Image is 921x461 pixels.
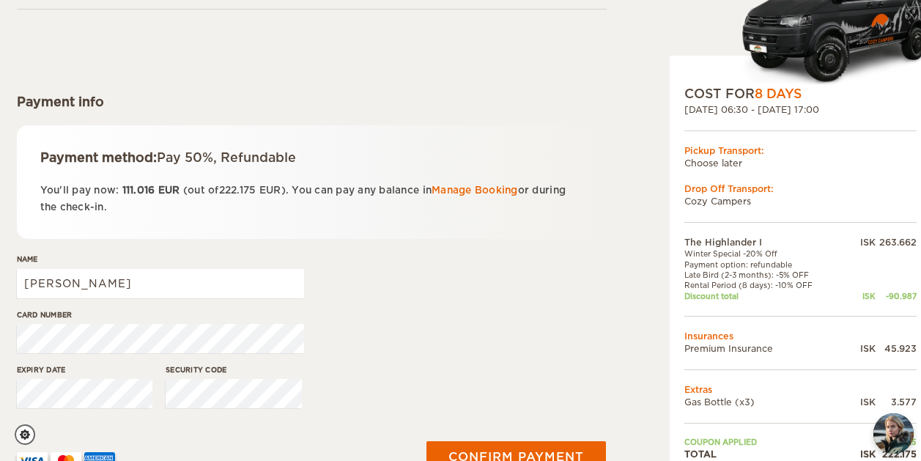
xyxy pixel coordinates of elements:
[684,144,917,157] div: Pickup Transport:
[684,182,917,195] div: Drop Off Transport:
[157,150,296,165] span: Pay 50%, Refundable
[684,270,846,280] td: Late Bird (2-3 months): -5% OFF
[17,254,304,265] label: Name
[873,413,914,454] img: Freyja at Cozy Campers
[684,195,917,207] td: Cozy Campers
[684,248,846,259] td: Winter Special -20% Off
[684,396,846,408] td: Gas Bottle (x3)
[684,85,917,103] div: COST FOR
[684,259,846,270] td: Payment option: refundable
[17,93,607,111] div: Payment info
[684,291,846,301] td: Discount total
[846,437,917,447] td: WINTER25
[122,185,155,196] span: 111.016
[259,185,281,196] span: EUR
[873,413,914,454] button: chat-button
[17,364,153,375] label: Expiry date
[40,149,583,166] div: Payment method:
[684,280,846,290] td: Rental Period (8 days): -10% OFF
[846,448,876,460] div: ISK
[846,396,876,408] div: ISK
[17,309,304,320] label: Card number
[40,182,583,216] p: You'll pay now: (out of ). You can pay any balance in or during the check-in.
[684,236,846,248] td: The Highlander I
[876,342,917,355] div: 45.923
[684,383,917,396] td: Extras
[755,86,802,101] span: 8 Days
[684,330,917,342] td: Insurances
[166,364,302,375] label: Security code
[876,236,917,248] div: 263.662
[684,437,846,447] td: Coupon applied
[684,103,917,116] div: [DATE] 06:30 - [DATE] 17:00
[846,342,876,355] div: ISK
[219,185,256,196] span: 222.175
[846,291,876,301] div: ISK
[876,396,917,408] div: 3.577
[432,185,518,196] a: Manage Booking
[158,185,180,196] span: EUR
[684,342,846,355] td: Premium Insurance
[846,236,876,248] div: ISK
[876,291,917,301] div: -90.987
[15,424,45,445] a: Cookie settings
[876,448,917,460] div: 222.175
[684,448,846,460] td: TOTAL
[684,157,917,169] td: Choose later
